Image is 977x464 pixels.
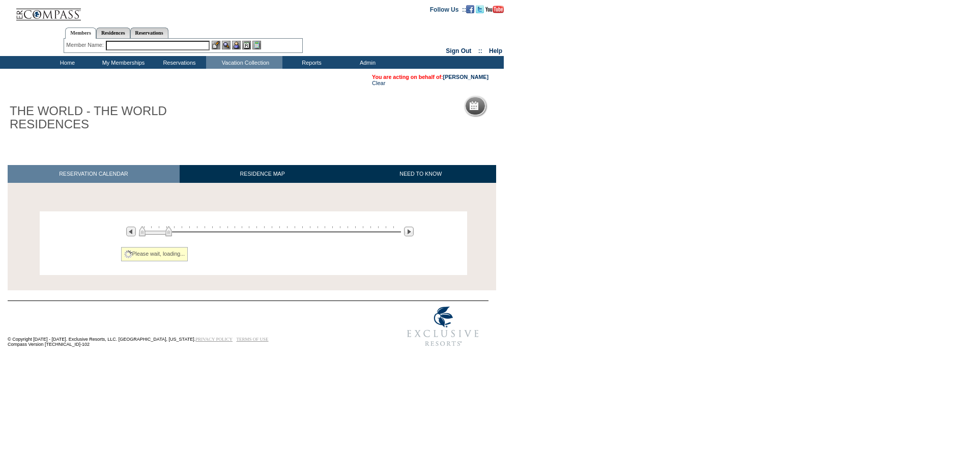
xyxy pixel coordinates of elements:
[466,5,474,13] img: Become our fan on Facebook
[124,250,132,258] img: spinner2.gif
[242,41,251,49] img: Reservations
[150,56,206,69] td: Reservations
[404,227,414,236] img: Next
[397,301,489,352] img: Exclusive Resorts
[8,102,236,133] h1: THE WORLD - THE WORLD RESIDENCES
[345,165,496,183] a: NEED TO KNOW
[252,41,261,49] img: b_calculator.gif
[94,56,150,69] td: My Memberships
[446,47,471,54] a: Sign Out
[372,80,385,86] a: Clear
[478,47,482,54] span: ::
[338,56,394,69] td: Admin
[8,165,180,183] a: RESERVATION CALENDAR
[482,103,560,110] h5: Reservation Calendar
[65,28,96,39] a: Members
[237,337,269,342] a: TERMS OF USE
[126,227,136,236] img: Previous
[8,302,364,352] td: © Copyright [DATE] - [DATE]. Exclusive Resorts, LLC. [GEOGRAPHIC_DATA], [US_STATE]. Compass Versi...
[476,5,484,13] img: Follow us on Twitter
[206,56,282,69] td: Vacation Collection
[489,47,502,54] a: Help
[212,41,220,49] img: b_edit.gif
[130,28,168,38] a: Reservations
[485,6,504,13] img: Subscribe to our YouTube Channel
[195,337,233,342] a: PRIVACY POLICY
[180,165,346,183] a: RESIDENCE MAP
[232,41,241,49] img: Impersonate
[466,6,474,12] a: Become our fan on Facebook
[430,5,466,13] td: Follow Us ::
[282,56,338,69] td: Reports
[485,6,504,12] a: Subscribe to our YouTube Channel
[96,28,130,38] a: Residences
[443,74,489,80] a: [PERSON_NAME]
[222,41,231,49] img: View
[476,6,484,12] a: Follow us on Twitter
[372,74,489,80] span: You are acting on behalf of:
[66,41,105,49] div: Member Name:
[38,56,94,69] td: Home
[121,247,188,261] div: Please wait, loading...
